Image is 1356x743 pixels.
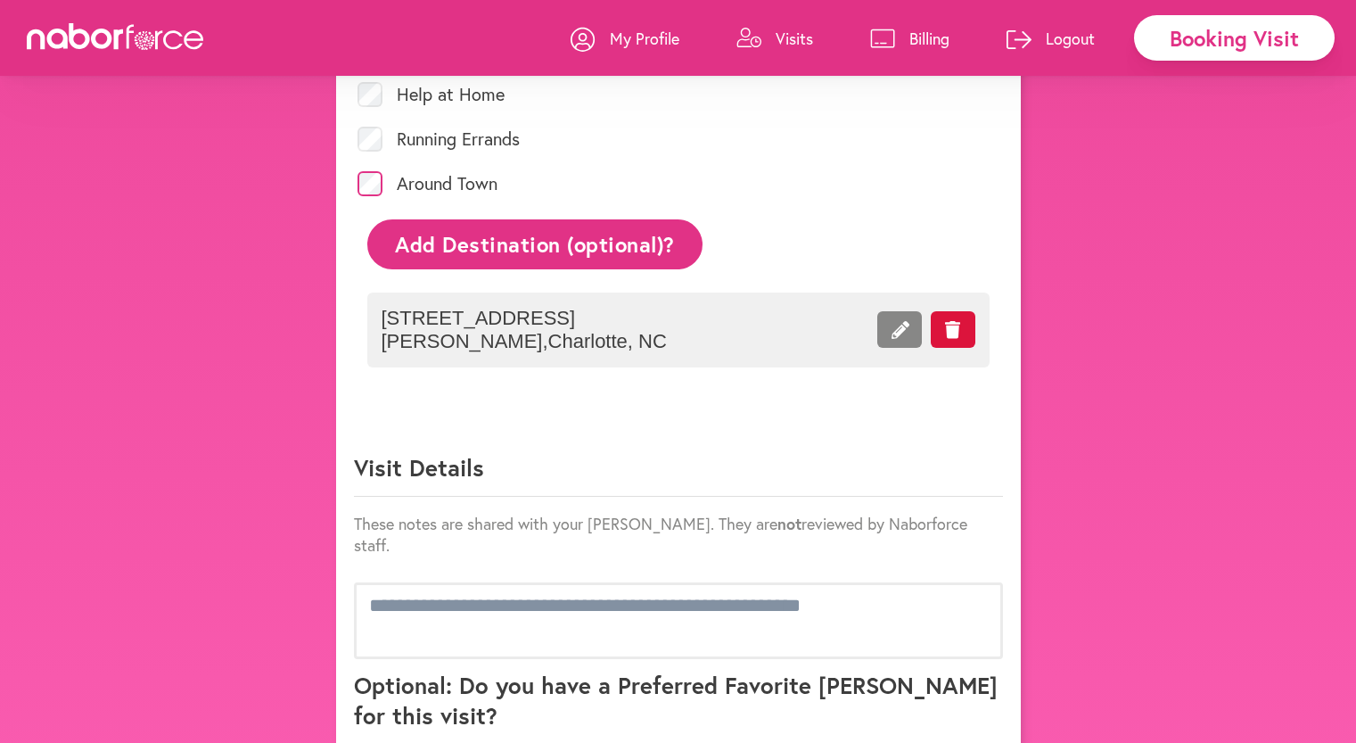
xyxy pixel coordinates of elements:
[909,28,949,49] p: Billing
[571,12,679,65] a: My Profile
[610,28,679,49] p: My Profile
[397,86,505,103] label: Help at Home
[736,12,813,65] a: Visits
[354,513,1003,556] p: These notes are shared with your [PERSON_NAME]. They are reviewed by Naborforce staff.
[870,12,949,65] a: Billing
[367,219,703,268] button: Add Destination (optional)?
[1007,12,1095,65] a: Logout
[397,175,497,193] label: Around Town
[354,452,1003,497] p: Visit Details
[1134,15,1335,61] div: Booking Visit
[397,130,520,148] label: Running Errands
[1046,28,1095,49] p: Logout
[776,28,813,49] p: Visits
[777,513,801,534] strong: not
[382,307,774,353] span: [STREET_ADDRESS][PERSON_NAME] , Charlotte , NC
